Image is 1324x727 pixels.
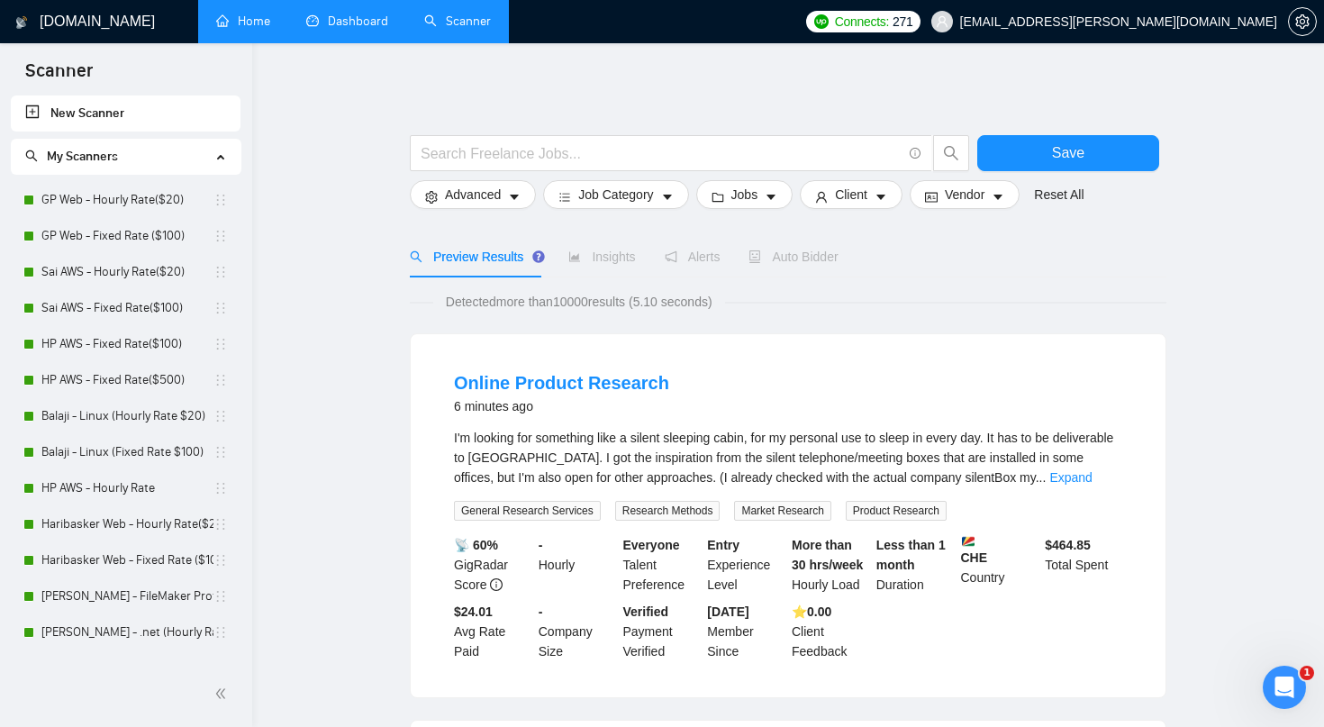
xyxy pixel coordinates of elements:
[410,250,540,264] span: Preview Results
[213,589,228,604] span: holder
[15,8,28,37] img: logo
[11,58,107,95] span: Scanner
[11,542,240,578] li: Haribasker Web - Fixed Rate ($100)
[623,538,680,552] b: Everyone
[41,650,213,686] a: [PERSON_NAME] - .net (Fixed Cost $100)
[41,398,213,434] a: Balaji - Linux (Hourly Rate $20)
[213,265,228,279] span: holder
[25,149,118,164] span: My Scanners
[41,290,213,326] a: Sai AWS - Fixed Rate($100)
[703,602,788,661] div: Member Since
[731,185,758,204] span: Jobs
[410,180,536,209] button: settingAdvancedcaret-down
[846,501,947,521] span: Product Research
[835,185,867,204] span: Client
[11,470,240,506] li: HP AWS - Hourly Rate
[213,517,228,532] span: holder
[934,145,968,161] span: search
[1045,538,1091,552] b: $ 464.85
[11,95,240,132] li: New Scanner
[1034,185,1084,204] a: Reset All
[213,481,228,495] span: holder
[792,538,863,572] b: More than 30 hrs/week
[748,250,838,264] span: Auto Bidder
[214,685,232,703] span: double-left
[433,292,725,312] span: Detected more than 10000 results (5.10 seconds)
[835,12,889,32] span: Connects:
[454,538,498,552] b: 📡 60%
[910,180,1020,209] button: idcardVendorcaret-down
[620,535,704,595] div: Talent Preference
[11,290,240,326] li: Sai AWS - Fixed Rate($100)
[11,398,240,434] li: Balaji - Linux (Hourly Rate $20)
[47,149,118,164] span: My Scanners
[454,395,669,417] div: 6 minutes ago
[1052,141,1084,164] span: Save
[933,135,969,171] button: search
[893,12,912,32] span: 271
[410,250,422,263] span: search
[1049,470,1092,485] a: Expand
[707,604,748,619] b: [DATE]
[41,218,213,254] a: GP Web - Fixed Rate ($100)
[508,190,521,204] span: caret-down
[712,190,724,204] span: folder
[41,506,213,542] a: Haribasker Web - Hourly Rate($25)
[25,150,38,162] span: search
[558,190,571,204] span: bars
[11,434,240,470] li: Balaji - Linux (Fixed Rate $100)
[578,185,653,204] span: Job Category
[11,218,240,254] li: GP Web - Fixed Rate ($100)
[41,182,213,218] a: GP Web - Hourly Rate($20)
[11,362,240,398] li: HP AWS - Fixed Rate($500)
[792,604,831,619] b: ⭐️ 0.00
[925,190,938,204] span: idcard
[424,14,491,29] a: searchScanner
[445,185,501,204] span: Advanced
[788,535,873,595] div: Hourly Load
[11,254,240,290] li: Sai AWS - Hourly Rate($20)
[788,602,873,661] div: Client Feedback
[490,578,503,591] span: info-circle
[539,604,543,619] b: -
[454,428,1122,487] div: I'm looking for something like a silent sleeping cabin, for my personal use to sleep in every day...
[11,650,240,686] li: Raguram - .net (Fixed Cost $100)
[961,535,1038,565] b: CHE
[962,535,975,548] img: 🇸🇨
[876,538,946,572] b: Less than 1 month
[213,229,228,243] span: holder
[696,180,793,209] button: folderJobscaret-down
[41,470,213,506] a: HP AWS - Hourly Rate
[543,180,688,209] button: barsJob Categorycaret-down
[11,326,240,362] li: HP AWS - Fixed Rate($100)
[421,142,902,165] input: Search Freelance Jobs...
[703,535,788,595] div: Experience Level
[1300,666,1314,680] span: 1
[1041,535,1126,595] div: Total Spent
[11,182,240,218] li: GP Web - Hourly Rate($20)
[41,434,213,470] a: Balaji - Linux (Fixed Rate $100)
[665,250,721,264] span: Alerts
[1288,7,1317,36] button: setting
[992,190,1004,204] span: caret-down
[454,604,493,619] b: $24.01
[454,373,669,393] a: Online Product Research
[873,535,957,595] div: Duration
[1036,470,1047,485] span: ...
[213,625,228,640] span: holder
[936,15,948,28] span: user
[800,180,902,209] button: userClientcaret-down
[41,542,213,578] a: Haribasker Web - Fixed Rate ($100)
[748,250,761,263] span: robot
[615,501,721,521] span: Research Methods
[814,14,829,29] img: upwork-logo.png
[665,250,677,263] span: notification
[734,501,830,521] span: Market Research
[11,614,240,650] li: Raguram - .net (Hourly Rate $20)
[815,190,828,204] span: user
[765,190,777,204] span: caret-down
[539,538,543,552] b: -
[454,501,601,521] span: General Research Services
[41,578,213,614] a: [PERSON_NAME] - FileMaker Profile
[623,604,669,619] b: Verified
